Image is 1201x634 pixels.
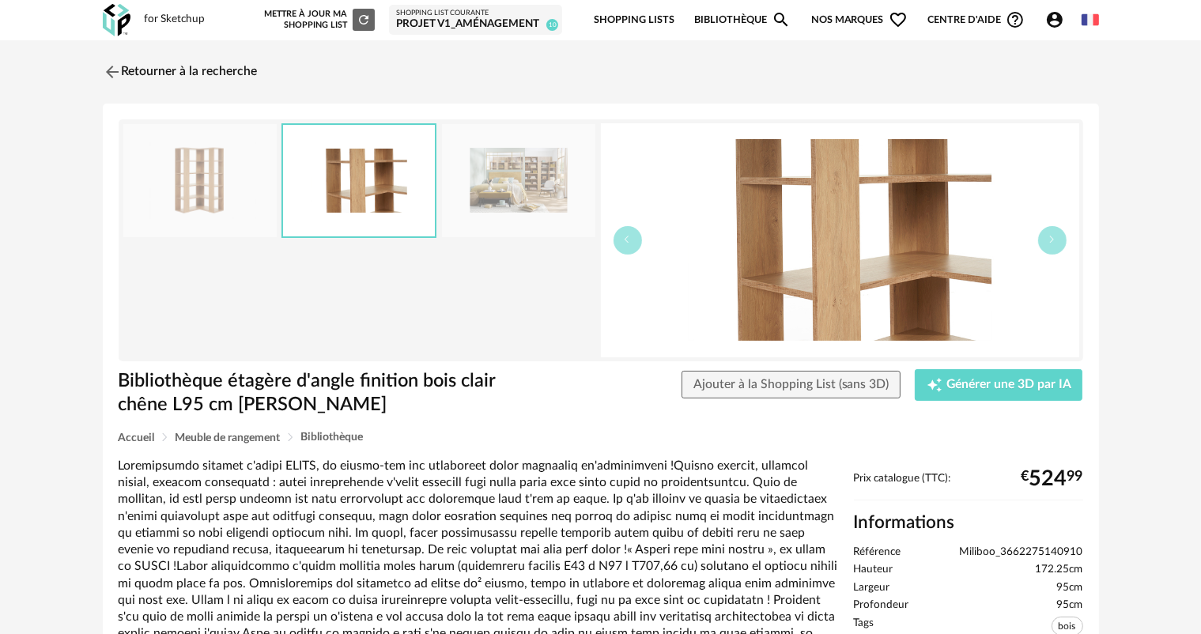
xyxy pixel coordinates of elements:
span: Bibliothèque [301,432,364,443]
span: Nos marques [811,2,908,39]
span: Accueil [119,432,155,443]
div: Prix catalogue (TTC): [854,472,1083,501]
a: Shopping List courante Projet V1_aménagement 10 [396,9,555,32]
button: Creation icon Générer une 3D par IA [915,369,1082,401]
div: € 99 [1022,473,1083,485]
a: Retourner à la recherche [103,55,258,89]
span: Profondeur [854,598,909,613]
img: bibliotheque-etagere-dangle-finition-bois-clair-chene-l95-cm-musso-55666-6568a6812b1db_1010_427_0... [283,125,435,236]
img: bibliotheque-etagere-dangle-finition-bois-clair-chene-l95-cm-musso-55666-principale_1200_1200_0.jpg [123,124,277,237]
span: Largeur [854,581,890,595]
span: Creation icon [927,377,942,393]
span: Ajouter à la Shopping List (sans 3D) [693,378,889,391]
span: 95cm [1057,581,1083,595]
div: Projet V1_aménagement [396,17,555,32]
span: Miliboo_3662275140910 [960,545,1083,560]
a: Shopping Lists [594,2,674,39]
span: 172.25cm [1036,563,1083,577]
img: OXP [103,4,130,36]
span: Générer une 3D par IA [946,379,1071,391]
span: Account Circle icon [1045,10,1064,29]
img: fr [1082,11,1099,28]
img: svg+xml;base64,PHN2ZyB3aWR0aD0iMjQiIGhlaWdodD0iMjQiIHZpZXdCb3g9IjAgMCAyNCAyNCIgZmlsbD0ibm9uZSIgeG... [103,62,122,81]
span: 10 [546,19,558,31]
span: Refresh icon [357,15,371,24]
h2: Informations [854,511,1083,534]
div: Breadcrumb [119,432,1083,443]
span: Help Circle Outline icon [1006,10,1025,29]
div: for Sketchup [145,13,206,27]
span: Référence [854,545,901,560]
button: Ajouter à la Shopping List (sans 3D) [682,371,901,399]
img: bibliotheque-etagere-dangle-finition-bois-clair-chene-l95-cm-musso-55666-65f95869d37b3_1010_427_0... [442,124,595,237]
span: 524 [1029,473,1067,485]
span: Account Circle icon [1045,10,1071,29]
span: Meuble de rangement [176,432,281,443]
span: Magnify icon [772,10,791,29]
img: bibliotheque-etagere-dangle-finition-bois-clair-chene-l95-cm-musso-55666-6568a6812b1db_1010_427_0... [601,123,1079,357]
a: BibliothèqueMagnify icon [694,2,791,39]
div: Shopping List courante [396,9,555,18]
span: Centre d'aideHelp Circle Outline icon [927,10,1025,29]
span: 95cm [1057,598,1083,613]
span: Hauteur [854,563,893,577]
div: Mettre à jour ma Shopping List [261,9,375,31]
h1: Bibliothèque étagère d'angle finition bois clair chêne L95 cm [PERSON_NAME] [119,369,512,417]
span: Heart Outline icon [889,10,908,29]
